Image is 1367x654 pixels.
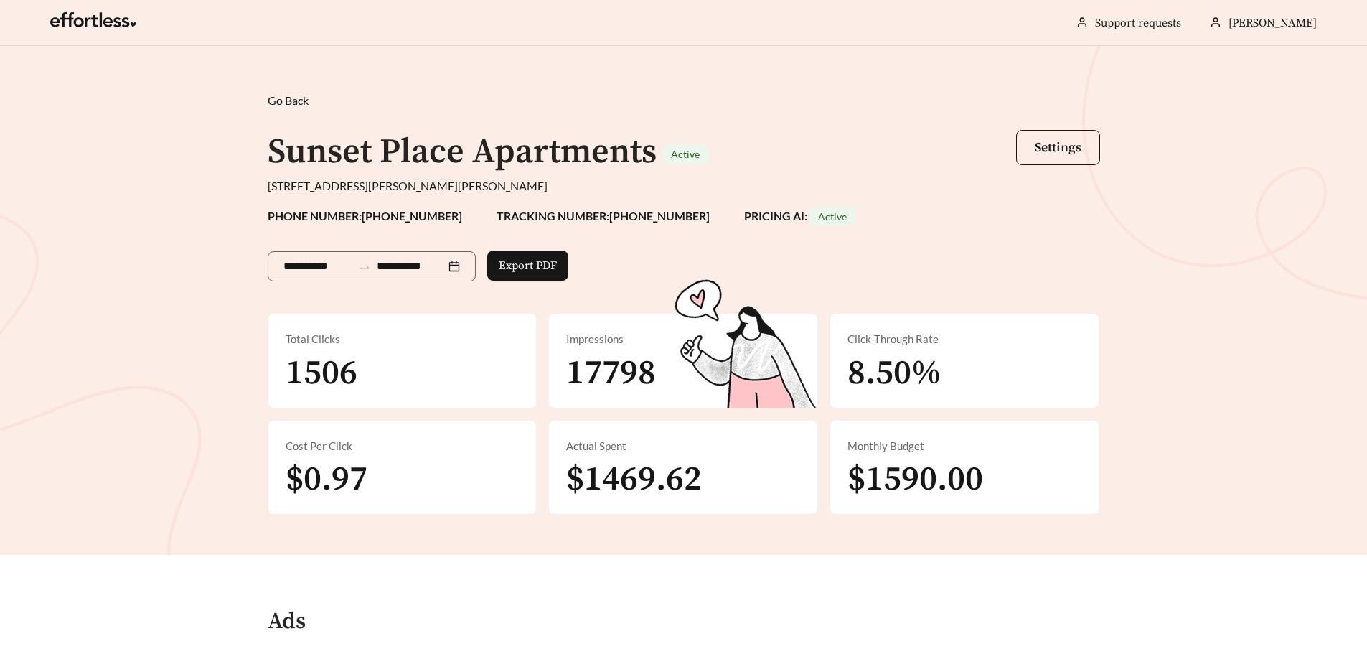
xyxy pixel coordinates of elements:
span: Settings [1035,139,1081,156]
span: $0.97 [286,458,367,501]
span: 8.50% [847,352,941,395]
strong: PRICING AI: [744,209,855,223]
span: Active [671,148,700,160]
span: swap-right [358,261,371,274]
strong: TRACKING NUMBER: [PHONE_NUMBER] [497,209,710,223]
div: Monthly Budget [847,438,1081,454]
span: to [358,260,371,273]
strong: PHONE NUMBER: [PHONE_NUMBER] [268,209,462,223]
a: Support requests [1095,16,1181,30]
span: $1590.00 [847,458,983,501]
div: Impressions [566,331,800,347]
div: Actual Spent [566,438,800,454]
div: Cost Per Click [286,438,520,454]
span: 1506 [286,352,357,395]
span: Go Back [268,93,309,107]
button: Export PDF [487,251,568,281]
span: 17798 [566,352,656,395]
span: [PERSON_NAME] [1229,16,1317,30]
span: Active [818,210,847,223]
h4: Ads [268,609,306,635]
div: Click-Through Rate [847,331,1081,347]
span: $1469.62 [566,458,702,501]
button: Settings [1016,130,1100,165]
span: Export PDF [499,257,557,274]
div: Total Clicks [286,331,520,347]
h1: Sunset Place Apartments [268,131,657,174]
div: [STREET_ADDRESS][PERSON_NAME][PERSON_NAME] [268,177,1100,195]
